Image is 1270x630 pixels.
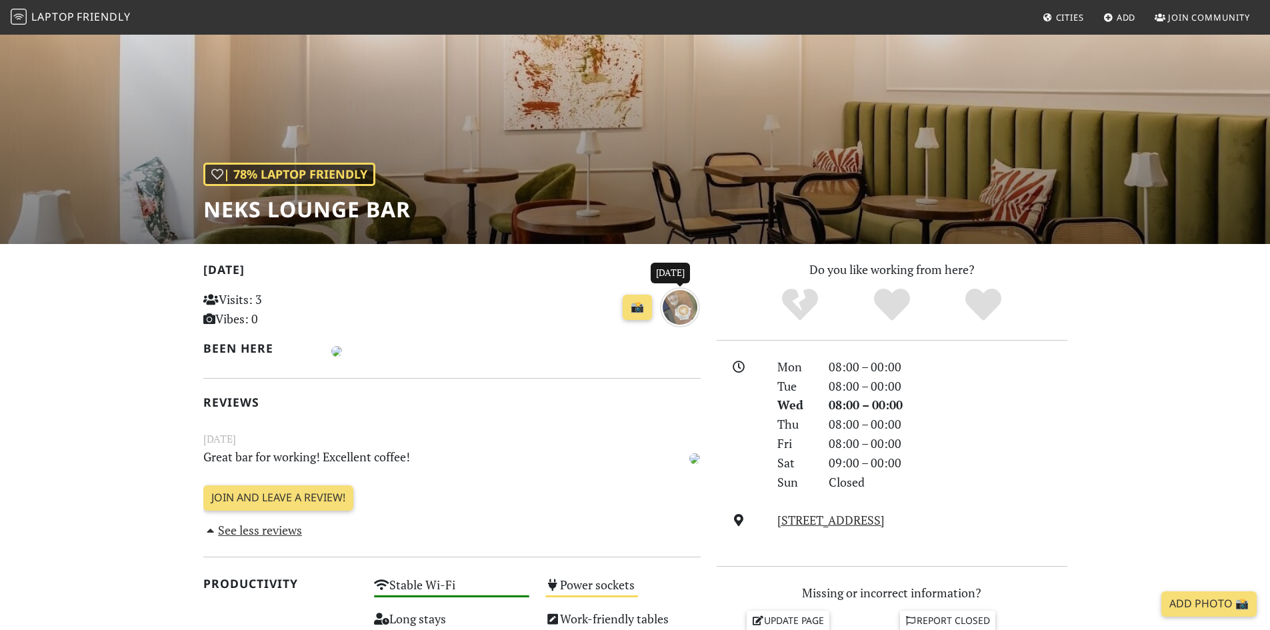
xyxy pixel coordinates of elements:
small: [DATE] [195,431,709,447]
img: 6821-mark.jpg [331,346,342,357]
div: Wed [769,395,820,415]
div: Power sockets [537,574,709,608]
div: 08:00 – 00:00 [821,357,1075,377]
a: LaptopFriendly LaptopFriendly [11,6,131,29]
a: Join Community [1149,5,1255,29]
h2: Productivity [203,577,359,591]
p: Do you like working from here? [717,260,1067,279]
div: Stable Wi-Fi [366,574,537,608]
p: Great bar for working! Excellent coffee! [195,447,623,467]
div: Sat [769,453,820,473]
div: No [754,287,846,323]
img: LaptopFriendly [11,9,27,25]
div: Fri [769,434,820,453]
h2: Reviews [203,395,701,409]
h1: Neks Lounge Bar [203,197,411,222]
a: 📸 [623,295,652,320]
span: Laptop [31,9,75,24]
span: Add [1117,11,1136,23]
div: [DATE] [651,263,690,283]
span: Join Community [1168,11,1250,23]
h2: [DATE] [203,263,701,282]
span: Cities [1056,11,1084,23]
a: Join and leave a review! [203,485,353,511]
span: Mark [331,341,342,357]
a: [STREET_ADDRESS] [777,512,885,528]
div: 08:00 – 00:00 [821,434,1075,453]
a: Add [1098,5,1141,29]
h2: Been here [203,341,316,355]
a: 20 days ago [660,297,700,313]
div: Thu [769,415,820,434]
div: Definitely! [937,287,1029,323]
div: 08:00 – 00:00 [821,415,1075,434]
img: 6821-mark.jpg [689,453,700,464]
div: Yes [846,287,938,323]
div: | 78% Laptop Friendly [203,163,375,186]
div: Sun [769,473,820,492]
div: 09:00 – 00:00 [821,453,1075,473]
img: 20 days ago [660,287,700,327]
a: See less reviews [203,522,303,538]
div: Mon [769,357,820,377]
div: Closed [821,473,1075,492]
div: Tue [769,377,820,396]
div: 08:00 – 00:00 [821,377,1075,396]
p: Missing or incorrect information? [717,583,1067,603]
div: 08:00 – 00:00 [821,395,1075,415]
span: Friendly [77,9,130,24]
span: Mark [689,449,700,465]
a: Cities [1037,5,1089,29]
a: Add Photo 📸 [1161,591,1257,617]
p: Visits: 3 Vibes: 0 [203,290,359,329]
